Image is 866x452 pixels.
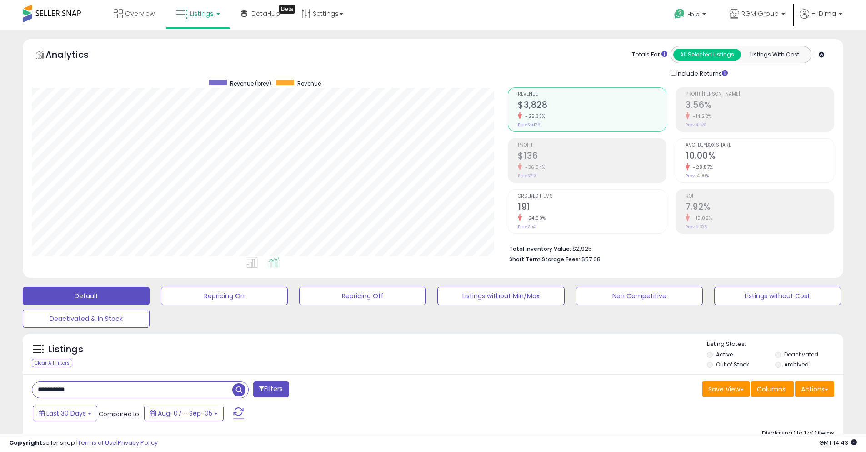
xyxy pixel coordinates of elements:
button: Columns [751,381,794,397]
div: Totals For [632,51,667,59]
button: Default [23,287,150,305]
label: Archived [784,361,809,368]
div: Tooltip anchor [279,5,295,14]
button: Non Competitive [576,287,703,305]
span: Overview [125,9,155,18]
i: Get Help [674,8,685,20]
small: Prev: $5,126 [518,122,540,127]
div: Include Returns [664,68,739,78]
button: Actions [795,381,834,397]
button: Repricing On [161,287,288,305]
button: Listings without Cost [714,287,841,305]
small: Prev: 4.15% [686,122,706,127]
small: Prev: 14.00% [686,173,709,178]
small: -36.04% [522,164,546,171]
small: -15.02% [690,215,712,222]
b: Total Inventory Value: [509,245,571,253]
strong: Copyright [9,438,42,447]
li: $2,925 [509,243,827,254]
span: DataHub [251,9,280,18]
button: Aug-07 - Sep-05 [144,406,224,421]
small: -25.33% [522,113,546,120]
small: Prev: 9.32% [686,224,707,229]
h2: 3.56% [686,100,834,112]
span: Revenue (prev) [230,80,271,87]
button: Deactivated & In Stock [23,310,150,328]
button: Listings With Cost [741,49,808,61]
span: Ordered Items [518,194,666,199]
span: ROI [686,194,834,199]
span: Hi Dima [811,9,836,18]
span: Aug-07 - Sep-05 [158,409,212,418]
span: Columns [757,385,786,394]
a: Terms of Use [78,438,116,447]
h2: 10.00% [686,151,834,163]
div: seller snap | | [9,439,158,447]
span: Revenue [518,92,666,97]
span: Compared to: [99,410,140,418]
button: Last 30 Days [33,406,97,421]
span: Listings [190,9,214,18]
span: Avg. Buybox Share [686,143,834,148]
h2: $3,828 [518,100,666,112]
h2: $136 [518,151,666,163]
span: Help [687,10,700,18]
label: Active [716,350,733,358]
span: Profit [PERSON_NAME] [686,92,834,97]
h2: 7.92% [686,202,834,214]
span: Revenue [297,80,321,87]
a: Privacy Policy [118,438,158,447]
small: -24.80% [522,215,546,222]
div: Displaying 1 to 1 of 1 items [762,429,834,438]
h5: Listings [48,343,83,356]
h5: Analytics [45,48,106,63]
label: Deactivated [784,350,818,358]
small: -28.57% [690,164,713,171]
h2: 191 [518,202,666,214]
button: Filters [253,381,289,397]
small: -14.22% [690,113,712,120]
b: Short Term Storage Fees: [509,255,580,263]
button: Repricing Off [299,287,426,305]
span: Profit [518,143,666,148]
div: Clear All Filters [32,359,72,367]
button: All Selected Listings [673,49,741,61]
span: $57.08 [581,255,601,264]
small: Prev: $213 [518,173,536,178]
p: Listing States: [707,340,843,349]
a: Hi Dima [800,9,842,30]
a: Help [667,1,715,30]
span: Last 30 Days [46,409,86,418]
button: Save View [702,381,750,397]
small: Prev: 254 [518,224,536,229]
button: Listings without Min/Max [437,287,564,305]
label: Out of Stock [716,361,749,368]
span: 2025-10-9 14:43 GMT [819,438,857,447]
span: RGM Group [741,9,779,18]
